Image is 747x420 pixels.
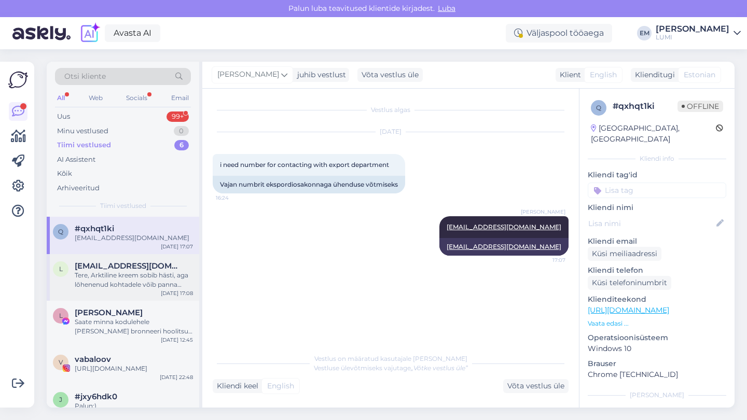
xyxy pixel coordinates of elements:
[57,111,70,122] div: Uus
[57,183,100,193] div: Arhiveeritud
[503,379,569,393] div: Võta vestlus üle
[357,68,423,82] div: Võta vestlus üle
[75,317,193,336] div: Saate minna kodulehele [PERSON_NAME] bronneeri hoolitsus - valige konsultatsioon
[588,276,671,290] div: Küsi telefoninumbrit
[58,228,63,235] span: q
[100,201,146,211] span: Tiimi vestlused
[588,218,714,229] input: Lisa nimi
[64,71,106,82] span: Otsi kliente
[75,355,111,364] span: vabaloov
[588,247,661,261] div: Küsi meiliaadressi
[169,91,191,105] div: Email
[55,91,67,105] div: All
[124,91,149,105] div: Socials
[57,140,111,150] div: Tiimi vestlused
[521,208,565,216] span: [PERSON_NAME]
[213,127,569,136] div: [DATE]
[588,390,726,400] div: [PERSON_NAME]
[174,140,189,150] div: 6
[447,223,561,231] a: [EMAIL_ADDRESS][DOMAIN_NAME]
[527,256,565,264] span: 17:07
[588,332,726,343] p: Operatsioonisüsteem
[314,355,467,362] span: Vestlus on määratud kasutajale [PERSON_NAME]
[57,155,95,165] div: AI Assistent
[75,401,193,411] div: Palun:)
[411,364,468,372] i: „Võtke vestlus üle”
[656,33,729,41] div: LUMI
[217,69,279,80] span: [PERSON_NAME]
[167,111,189,122] div: 99+
[75,308,143,317] span: Leila Allikas-Hallikas
[160,373,193,381] div: [DATE] 22:48
[8,70,28,90] img: Askly Logo
[684,69,715,80] span: Estonian
[588,294,726,305] p: Klienditeekond
[213,381,258,391] div: Kliendi keel
[435,4,459,13] span: Luba
[588,305,669,315] a: [URL][DOMAIN_NAME]
[59,312,63,319] span: L
[588,154,726,163] div: Kliendi info
[213,105,569,115] div: Vestlus algas
[588,202,726,213] p: Kliendi nimi
[613,100,677,113] div: # qxhqt1ki
[588,265,726,276] p: Kliendi telefon
[57,169,72,179] div: Kõik
[293,69,346,80] div: juhib vestlust
[591,123,716,145] div: [GEOGRAPHIC_DATA], [GEOGRAPHIC_DATA]
[590,69,617,80] span: English
[174,126,189,136] div: 0
[75,224,114,233] span: #qxhqt1ki
[75,392,117,401] span: #jxy6hdk0
[79,22,101,44] img: explore-ai
[75,364,193,373] div: [URL][DOMAIN_NAME]
[267,381,294,391] span: English
[677,101,723,112] span: Offline
[588,406,726,417] p: Märkmed
[588,236,726,247] p: Kliendi email
[87,91,105,105] div: Web
[161,289,193,297] div: [DATE] 17:08
[556,69,581,80] div: Klient
[314,364,468,372] span: Vestluse ülevõtmiseks vajutage
[588,343,726,354] p: Windows 10
[656,25,729,33] div: [PERSON_NAME]
[105,24,160,42] a: Avasta AI
[59,358,63,366] span: v
[631,69,675,80] div: Klienditugi
[161,336,193,344] div: [DATE] 12:45
[75,233,193,243] div: [EMAIL_ADDRESS][DOMAIN_NAME]
[588,358,726,369] p: Brauser
[75,261,183,271] span: lauralinnap@gmail.com
[637,26,652,40] div: EM
[75,271,193,289] div: Tere, Arktiline kreem sobib hästi, aga lõhenenud kohtadele võib panna lisaks cbd [PERSON_NAME] [U...
[216,194,255,202] span: 16:24
[220,161,389,169] span: i need number for contacting with export department
[213,176,405,193] div: Vajan numbrit ekspordiosakonnaga ühenduse võtmiseks
[57,126,108,136] div: Minu vestlused
[506,24,612,43] div: Väljaspool tööaega
[588,319,726,328] p: Vaata edasi ...
[59,265,63,273] span: l
[447,243,561,250] a: [EMAIL_ADDRESS][DOMAIN_NAME]
[59,396,62,403] span: j
[588,369,726,380] p: Chrome [TECHNICAL_ID]
[656,25,741,41] a: [PERSON_NAME]LUMI
[588,170,726,180] p: Kliendi tag'id
[161,243,193,250] div: [DATE] 17:07
[588,183,726,198] input: Lisa tag
[596,104,601,111] span: q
